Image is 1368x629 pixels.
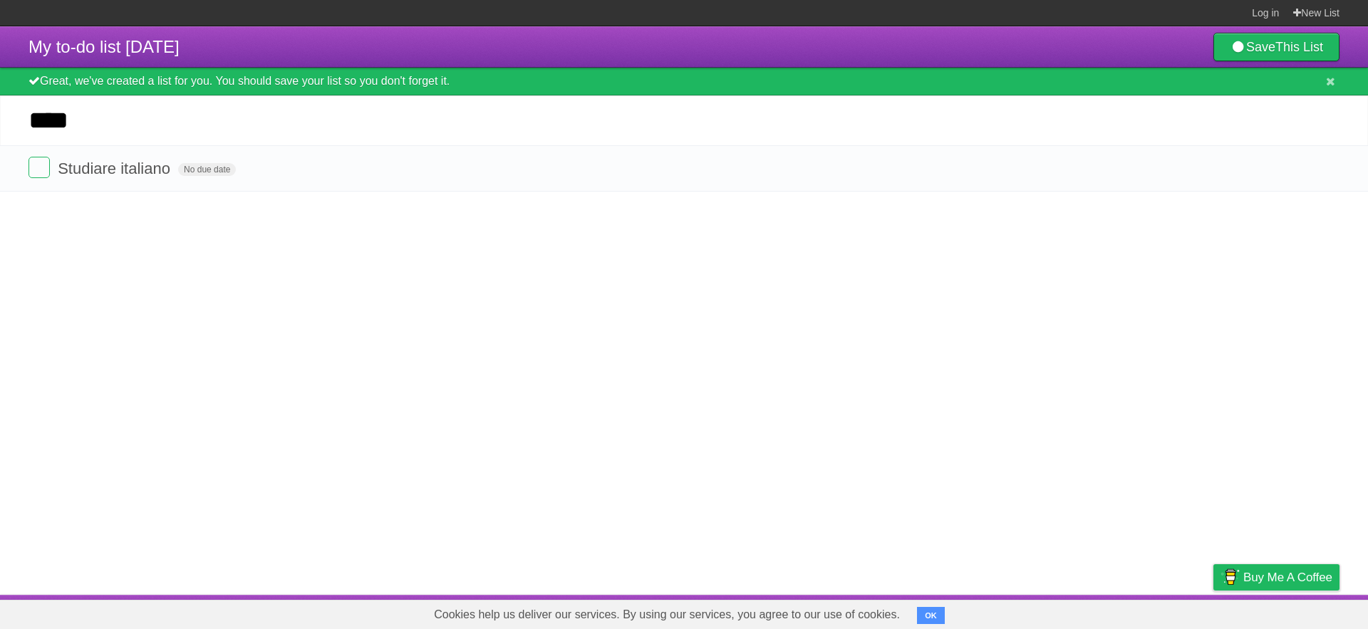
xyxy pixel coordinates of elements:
span: My to-do list [DATE] [28,37,180,56]
label: Done [28,157,50,178]
a: About [1024,598,1054,625]
span: No due date [178,163,236,176]
a: Developers [1071,598,1129,625]
a: Buy me a coffee [1213,564,1339,591]
a: SaveThis List [1213,33,1339,61]
span: Cookies help us deliver our services. By using our services, you agree to our use of cookies. [420,601,914,629]
button: OK [917,607,945,624]
span: Buy me a coffee [1243,565,1332,590]
b: This List [1275,40,1323,54]
a: Terms [1146,598,1178,625]
span: Studiare italiano [58,160,174,177]
a: Privacy [1195,598,1232,625]
img: Buy me a coffee [1221,565,1240,589]
a: Suggest a feature [1250,598,1339,625]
